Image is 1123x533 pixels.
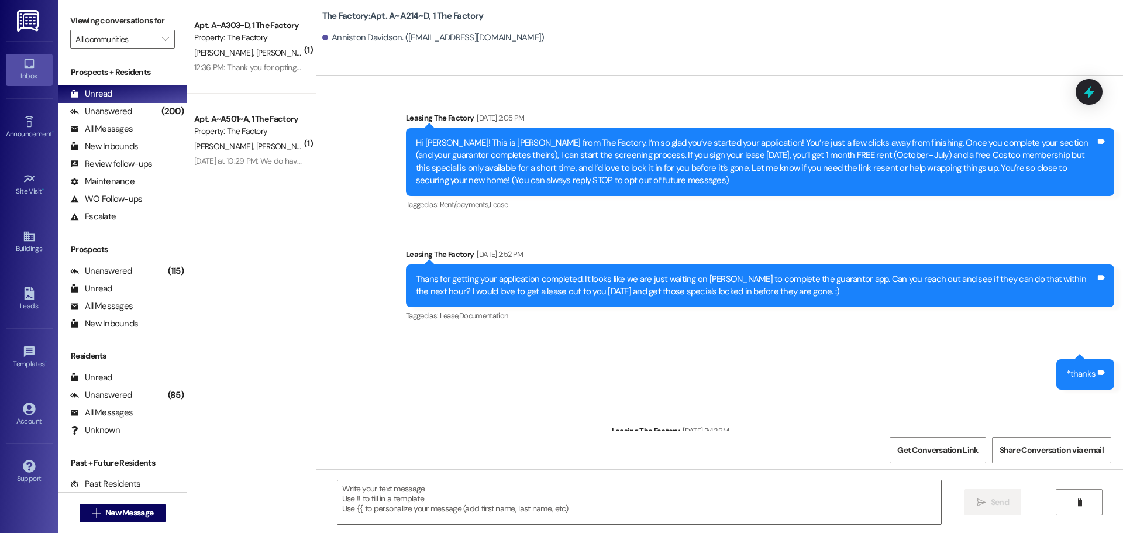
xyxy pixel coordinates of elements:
span: [PERSON_NAME] [256,141,318,152]
i:  [162,35,168,44]
a: Buildings [6,226,53,258]
div: Apt. A~A303~D, 1 The Factory [194,19,302,32]
a: Support [6,456,53,488]
span: [PERSON_NAME] [256,47,318,58]
div: Prospects [58,243,187,256]
div: New Inbounds [70,140,138,153]
div: Residents [58,350,187,362]
div: Hi [PERSON_NAME]! This is [PERSON_NAME] from The Factory. I’m so glad you’ve started your applica... [416,137,1096,187]
div: Review follow-ups [70,158,152,170]
b: The Factory: Apt. A~A214~D, 1 The Factory [322,10,483,22]
i:  [1075,498,1084,507]
a: Inbox [6,54,53,85]
div: Leasing The Factory [406,248,1114,264]
div: Unanswered [70,265,132,277]
span: • [42,185,44,194]
div: (85) [165,386,187,404]
div: Property: The Factory [194,125,302,137]
div: New Inbounds [70,318,138,330]
input: All communities [75,30,156,49]
span: Lease [490,200,508,209]
div: Leasing The Factory [612,425,1115,441]
div: All Messages [70,407,133,419]
div: Unanswered [70,389,132,401]
button: Send [964,489,1021,515]
div: Escalate [70,211,116,223]
span: • [52,128,54,136]
div: WO Follow-ups [70,193,142,205]
a: Leads [6,284,53,315]
span: Documentation [459,311,508,321]
div: [DATE] 2:42 PM [680,425,729,437]
span: [PERSON_NAME] [194,141,256,152]
div: Leasing The Factory [406,112,1114,128]
div: Property: The Factory [194,32,302,44]
div: Thans for getting your application completed. It looks like we are just waiting on [PERSON_NAME] ... [416,273,1096,298]
label: Viewing conversations for [70,12,175,30]
div: Maintenance [70,176,135,188]
a: Site Visit • [6,169,53,201]
span: New Message [105,507,153,519]
span: Send [991,496,1009,508]
button: New Message [80,504,166,522]
div: (115) [165,262,187,280]
div: Past Residents [70,478,141,490]
div: Unread [70,372,112,384]
i:  [977,498,986,507]
span: Get Conversation Link [897,444,978,456]
div: 12:36 PM: Thank you for opting back in to this text conversation. You can now receive texts from ... [194,62,562,73]
i:  [92,508,101,518]
div: Anniston Davidson. ([EMAIL_ADDRESS][DOMAIN_NAME]) [322,32,545,44]
a: Templates • [6,342,53,373]
button: Get Conversation Link [890,437,986,463]
div: Tagged as: [406,196,1114,213]
div: Apt. A~A501~A, 1 The Factory [194,113,302,125]
div: All Messages [70,300,133,312]
span: Rent/payments , [440,200,490,209]
div: Unread [70,88,112,100]
img: ResiDesk Logo [17,10,41,32]
span: Lease , [440,311,459,321]
div: Unknown [70,424,120,436]
div: [DATE] 2:05 PM [474,112,524,124]
div: Unread [70,283,112,295]
div: *thanks [1066,368,1096,380]
a: Account [6,399,53,431]
div: (200) [159,102,187,121]
div: [DATE] 2:52 PM [474,248,523,260]
div: Prospects + Residents [58,66,187,78]
div: All Messages [70,123,133,135]
span: [PERSON_NAME] [194,47,256,58]
button: Share Conversation via email [992,437,1111,463]
div: Unanswered [70,105,132,118]
div: Tagged as: [406,307,1114,324]
div: Past + Future Residents [58,457,187,469]
span: Share Conversation via email [1000,444,1104,456]
span: • [45,358,47,366]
